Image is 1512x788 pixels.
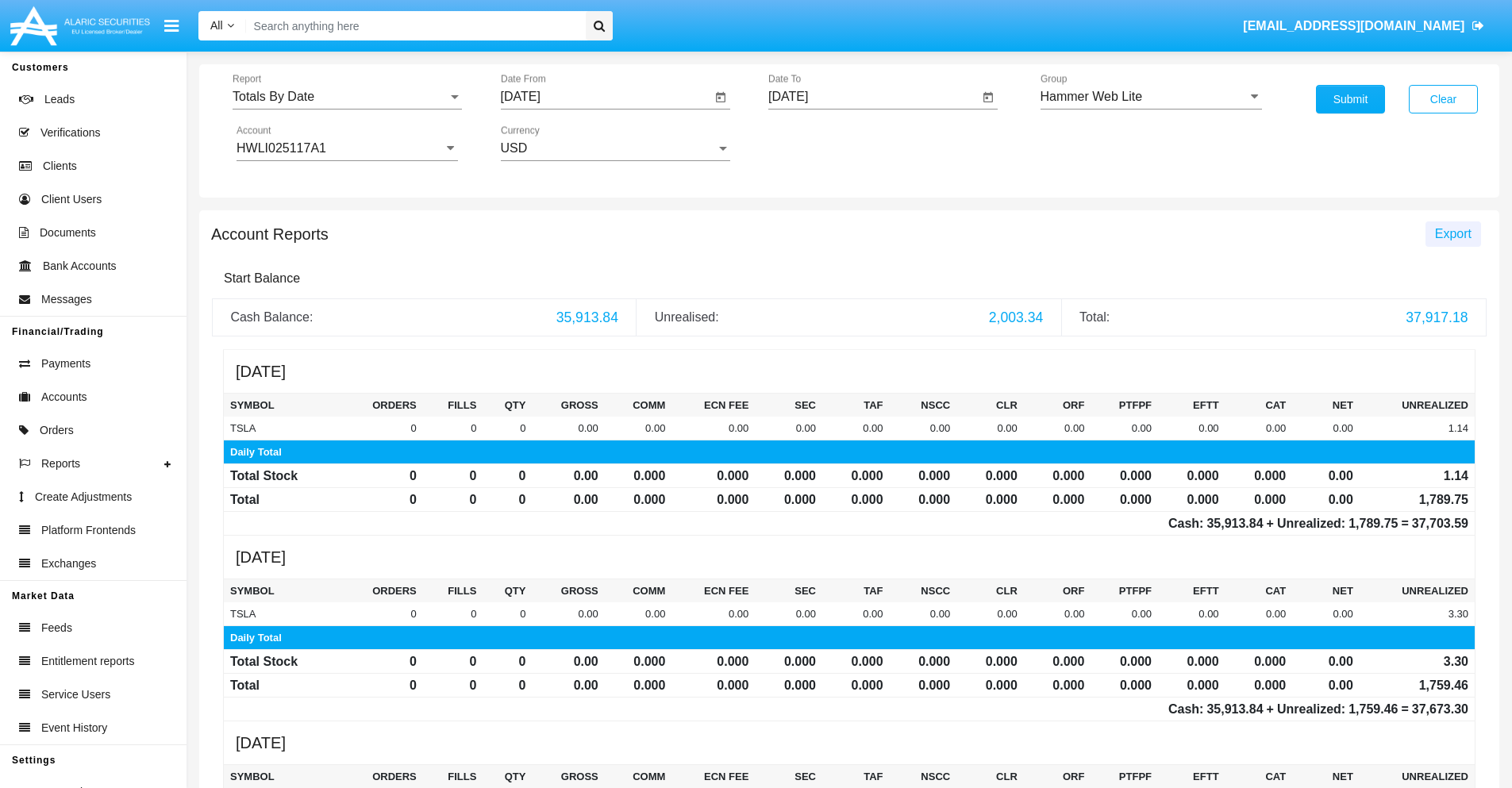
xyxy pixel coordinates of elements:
td: 0.000 [822,487,890,511]
td: Daily Total [224,625,1475,649]
td: 1.14 [1360,463,1475,487]
th: CLR [956,579,1024,602]
th: CAT [1225,579,1293,602]
h5: [DATE] [223,349,1475,393]
th: Ecn Fee [671,393,755,417]
th: CLR [956,393,1024,417]
td: 0 [483,487,532,511]
td: 0.00 [1091,602,1158,626]
td: 0.000 [755,463,822,487]
td: 0.00 [822,417,890,440]
td: 0.00 [1091,417,1158,440]
td: 0.000 [956,673,1024,697]
h5: [DATE] [223,536,1475,579]
span: Unrealized: [1277,702,1399,716]
span: = [1401,702,1468,716]
span: Service Users [41,686,110,703]
td: 0 [483,602,532,626]
th: Qty [483,579,532,602]
span: Platform Frontends [41,522,136,539]
td: 0.00 [1158,602,1225,626]
td: 0.000 [671,487,755,511]
td: 1,759.46 [1360,673,1475,697]
th: EFTT [1158,393,1225,417]
td: 0.000 [822,673,890,697]
th: Gross [532,579,604,602]
td: 0.00 [532,602,604,626]
span: Feeds [41,620,72,636]
div: Unrealised: [655,308,977,327]
td: 0.000 [1158,649,1225,673]
span: Event History [41,720,107,736]
td: 0.000 [890,649,957,673]
span: 35,913.84 [1206,517,1263,530]
a: [EMAIL_ADDRESS][DOMAIN_NAME] [1236,4,1492,48]
input: Search [246,11,580,40]
th: Fills [423,579,483,602]
th: EFTT [1158,764,1225,788]
td: 0 [483,417,532,440]
button: Export [1425,221,1481,247]
h6: Start Balance [224,271,1475,286]
td: 0 [340,463,423,487]
td: 0.00 [532,649,604,673]
span: Verifications [40,125,100,141]
td: 0.000 [890,487,957,511]
td: 0.00 [532,417,604,440]
td: Total Stock [224,463,340,487]
td: 1.14 [1360,417,1475,440]
th: EFTT [1158,579,1225,602]
td: Total [224,487,340,511]
span: Messages [41,291,92,308]
th: SEC [755,579,822,602]
td: 0.00 [1158,417,1225,440]
th: Qty [483,393,532,417]
span: [EMAIL_ADDRESS][DOMAIN_NAME] [1243,19,1464,33]
td: 0.00 [1292,649,1360,673]
span: = [1401,517,1468,530]
a: All [198,17,246,34]
td: 0.000 [605,673,672,697]
td: 0.000 [1225,673,1293,697]
td: 0 [483,463,532,487]
span: Cash: + [1168,702,1274,716]
th: Net [1292,764,1360,788]
span: Export [1435,227,1472,240]
span: 37,703.59 [1412,517,1468,530]
td: 0.000 [1091,673,1158,697]
td: 0.000 [671,463,755,487]
td: 0.000 [956,649,1024,673]
th: Net [1292,579,1360,602]
th: CAT [1225,393,1293,417]
td: 0 [340,487,423,511]
div: Total: [1079,308,1394,327]
span: Client Users [41,191,102,208]
td: 0.00 [1024,417,1091,440]
td: 0.00 [1024,602,1091,626]
span: 35,913.84 [1206,702,1263,716]
td: 0.000 [1158,463,1225,487]
td: 0.00 [1225,417,1293,440]
span: 35,913.84 [556,309,618,325]
span: All [210,19,223,32]
td: 0.000 [956,463,1024,487]
th: TAF [822,393,890,417]
span: Orders [40,422,74,439]
td: 0 [483,673,532,697]
td: 0.000 [605,649,672,673]
td: 0.00 [1292,417,1360,440]
span: Clients [43,158,77,175]
td: 0.000 [671,673,755,697]
td: 0.00 [532,487,604,511]
td: 0.00 [755,417,822,440]
td: 0.000 [1024,487,1091,511]
th: Gross [532,764,604,788]
th: TAF [822,764,890,788]
th: PTFPF [1091,579,1158,602]
th: Unrealized [1360,393,1475,417]
td: Daily Total [224,440,1475,463]
button: Open calendar [711,88,730,107]
td: 0.000 [755,649,822,673]
td: 0.000 [755,487,822,511]
div: Cash Balance: [230,308,544,327]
